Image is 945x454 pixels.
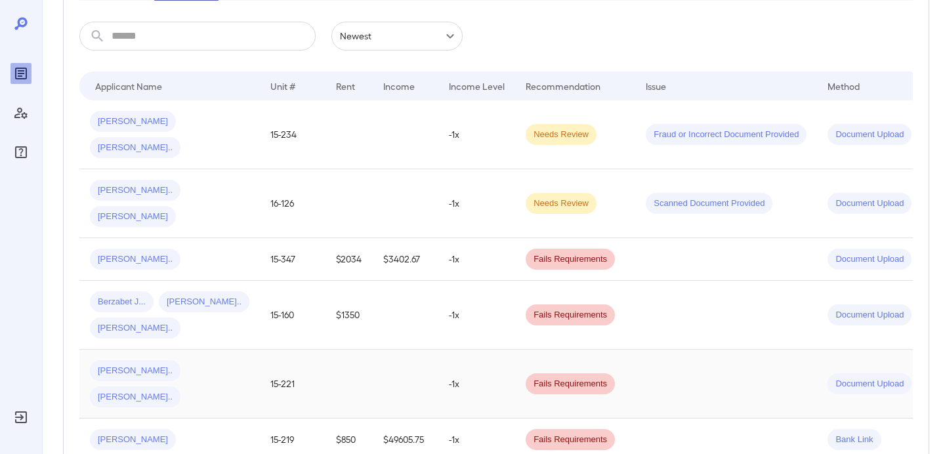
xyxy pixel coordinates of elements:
span: [PERSON_NAME] [90,211,176,223]
span: Document Upload [828,309,912,321]
div: Manage Users [10,102,31,123]
span: Fails Requirements [526,378,615,390]
span: Fraud or Incorrect Document Provided [646,129,807,141]
span: Scanned Document Provided [646,197,772,210]
span: Bank Link [828,434,881,446]
div: Newest [331,22,463,51]
div: Recommendation [526,78,600,94]
td: 15-221 [260,350,325,419]
span: [PERSON_NAME].. [90,322,180,335]
div: Log Out [10,407,31,428]
span: [PERSON_NAME] [90,115,176,128]
div: Issue [646,78,667,94]
div: FAQ [10,142,31,163]
div: Income [383,78,415,94]
td: -1x [438,100,515,169]
span: [PERSON_NAME].. [90,184,180,197]
td: -1x [438,169,515,238]
span: [PERSON_NAME].. [159,296,249,308]
div: Rent [336,78,357,94]
td: -1x [438,281,515,350]
span: Document Upload [828,197,912,210]
span: [PERSON_NAME].. [90,365,180,377]
td: -1x [438,238,515,281]
span: Needs Review [526,197,597,210]
td: $2034 [325,238,373,281]
span: Fails Requirements [526,309,615,321]
div: Reports [10,63,31,84]
span: [PERSON_NAME].. [90,391,180,403]
span: Berzabet J... [90,296,154,308]
span: [PERSON_NAME].. [90,142,180,154]
td: -1x [438,350,515,419]
span: Fails Requirements [526,253,615,266]
td: $1350 [325,281,373,350]
td: $3402.67 [373,238,438,281]
span: Fails Requirements [526,434,615,446]
span: [PERSON_NAME].. [90,253,180,266]
span: Document Upload [828,253,912,266]
span: Document Upload [828,378,912,390]
span: Needs Review [526,129,597,141]
span: [PERSON_NAME] [90,434,176,446]
div: Unit # [270,78,295,94]
div: Applicant Name [95,78,162,94]
td: 15-347 [260,238,325,281]
td: 15-234 [260,100,325,169]
td: 15-160 [260,281,325,350]
div: Income Level [449,78,505,94]
div: Method [828,78,860,94]
span: Document Upload [828,129,912,141]
td: 16-126 [260,169,325,238]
